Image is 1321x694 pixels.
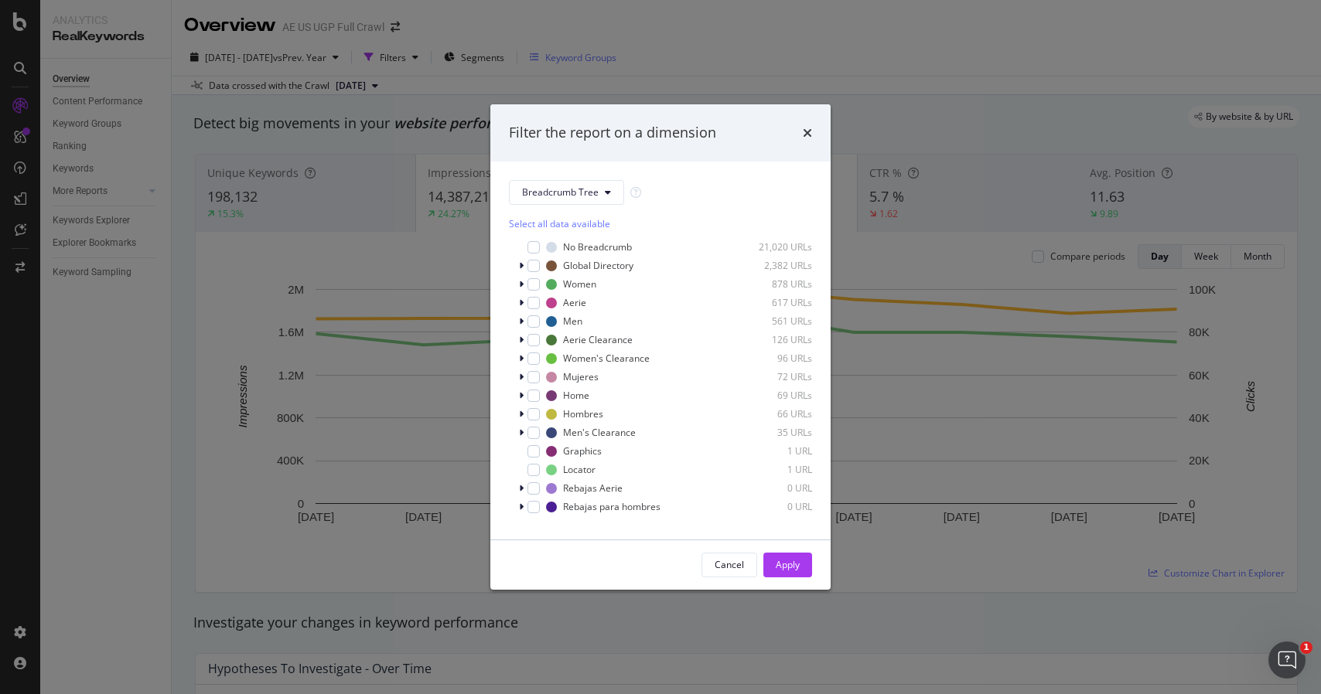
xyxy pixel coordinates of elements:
[563,352,650,365] div: Women's Clearance
[522,185,599,199] span: Breadcrumb Tree
[736,352,812,365] div: 96 URLs
[763,553,812,577] button: Apply
[563,407,603,420] div: Hombres
[563,481,623,495] div: Rebajas Aerie
[736,500,812,513] div: 0 URL
[736,481,812,495] div: 0 URL
[736,407,812,420] div: 66 URLs
[563,370,599,383] div: Mujeres
[563,240,632,253] div: No Breadcrumb
[803,123,812,143] div: times
[736,315,812,328] div: 561 URLs
[776,558,800,571] div: Apply
[563,277,596,291] div: Women
[563,315,582,328] div: Men
[563,500,660,513] div: Rebajas para hombres
[509,123,716,143] div: Filter the report on a dimension
[736,333,812,346] div: 126 URLs
[736,426,812,439] div: 35 URLs
[736,444,812,458] div: 1 URL
[563,296,586,309] div: Aerie
[701,553,757,577] button: Cancel
[563,463,596,476] div: Locator
[736,240,812,253] div: 21,020 URLs
[509,180,624,205] button: Breadcrumb Tree
[736,389,812,402] div: 69 URLs
[1300,641,1312,654] span: 1
[736,259,812,272] div: 2,382 URLs
[563,333,633,346] div: Aerie Clearance
[736,296,812,309] div: 617 URLs
[563,389,589,402] div: Home
[563,259,633,272] div: Global Directory
[490,104,831,590] div: modal
[509,217,812,230] div: Select all data available
[736,463,812,476] div: 1 URL
[563,426,636,439] div: Men's Clearance
[563,444,602,458] div: Graphics
[736,277,812,291] div: 878 URLs
[715,558,744,571] div: Cancel
[1268,641,1306,679] iframe: Intercom live chat
[736,370,812,383] div: 72 URLs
